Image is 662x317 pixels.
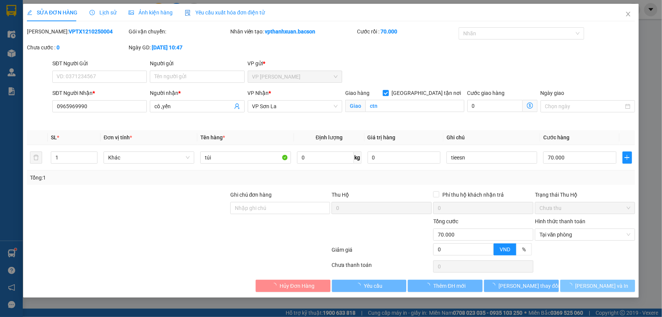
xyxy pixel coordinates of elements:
[345,100,365,112] span: Giao
[129,43,229,52] div: Ngày GD:
[527,103,533,109] span: dollar-circle
[539,229,631,240] span: Tại văn phòng
[271,283,280,288] span: loading
[248,90,269,96] span: VP Nhận
[365,100,464,112] input: Giao tận nơi
[467,90,505,96] label: Cước giao hàng
[230,202,330,214] input: Ghi chú đơn hàng
[129,10,134,15] span: picture
[230,27,356,36] div: Nhân viên tạo:
[52,89,147,97] div: SĐT Người Nhận
[364,282,382,290] span: Yêu cầu
[104,134,132,140] span: Đơn vị tính
[252,71,338,82] span: VP Thanh Xuân
[52,59,147,68] div: SĐT Người Gửi
[447,151,537,164] input: Ghi Chú
[230,192,272,198] label: Ghi chú đơn hàng
[535,191,635,199] div: Trạng thái Thu Hộ
[345,90,370,96] span: Giao hàng
[498,282,559,290] span: [PERSON_NAME] thay đổi
[129,9,173,16] span: Ảnh kiện hàng
[90,9,116,16] span: Lịch sử
[252,101,338,112] span: VP Sơn La
[108,152,190,163] span: Khác
[354,151,362,164] span: kg
[500,246,510,252] span: VND
[567,283,576,288] span: loading
[535,218,585,224] label: Hình thức thanh toán
[389,89,464,97] span: [GEOGRAPHIC_DATA] tận nơi
[433,282,465,290] span: Thêm ĐH mới
[439,191,507,199] span: Phí thu hộ khách nhận trả
[90,10,95,15] span: clock-circle
[248,59,342,68] div: VP gửi
[265,28,316,35] b: vpthanhxuan.bacson
[185,10,191,16] img: icon
[332,192,349,198] span: Thu Hộ
[30,173,256,182] div: Tổng: 1
[332,280,407,292] button: Yêu cầu
[522,246,526,252] span: %
[256,280,330,292] button: Hủy Đơn Hàng
[331,261,433,274] div: Chưa thanh toán
[316,134,343,140] span: Định lượng
[200,151,291,164] input: VD: Bàn, Ghế
[625,11,631,17] span: close
[57,44,60,50] b: 0
[71,28,317,38] li: Hotline: 0965551559
[618,4,639,25] button: Close
[234,103,240,109] span: user-add
[425,283,433,288] span: loading
[152,44,182,50] b: [DATE] 10:47
[490,283,498,288] span: loading
[27,43,127,52] div: Chưa cước :
[576,282,629,290] span: [PERSON_NAME] và In
[71,19,317,28] li: Số 378 [PERSON_NAME] ( trong nhà khách [GEOGRAPHIC_DATA])
[280,282,314,290] span: Hủy Đơn Hàng
[484,280,559,292] button: [PERSON_NAME] thay đổi
[27,27,127,36] div: [PERSON_NAME]:
[129,27,229,36] div: Gói vận chuyển:
[357,27,457,36] div: Cước rồi :
[623,155,632,161] span: plus
[467,100,523,112] input: Cước giao hàng
[539,202,631,214] span: Chưa thu
[331,246,433,259] div: Giảm giá
[30,151,42,164] button: delete
[560,280,635,292] button: [PERSON_NAME] và In
[69,28,113,35] b: VPTX1210250004
[9,55,132,68] b: GỬI : VP [PERSON_NAME]
[51,134,57,140] span: SL
[200,134,225,140] span: Tên hàng
[541,90,565,96] label: Ngày giao
[185,9,265,16] span: Yêu cầu xuất hóa đơn điện tử
[150,59,244,68] div: Người gửi
[408,280,483,292] button: Thêm ĐH mới
[368,134,396,140] span: Giá trị hàng
[381,28,397,35] b: 70.000
[443,130,540,145] th: Ghi chú
[27,9,77,16] span: SỬA ĐƠN HÀNG
[623,151,632,164] button: plus
[433,218,458,224] span: Tổng cước
[545,102,624,110] input: Ngày giao
[355,283,364,288] span: loading
[150,89,244,97] div: Người nhận
[543,134,569,140] span: Cước hàng
[27,10,32,15] span: edit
